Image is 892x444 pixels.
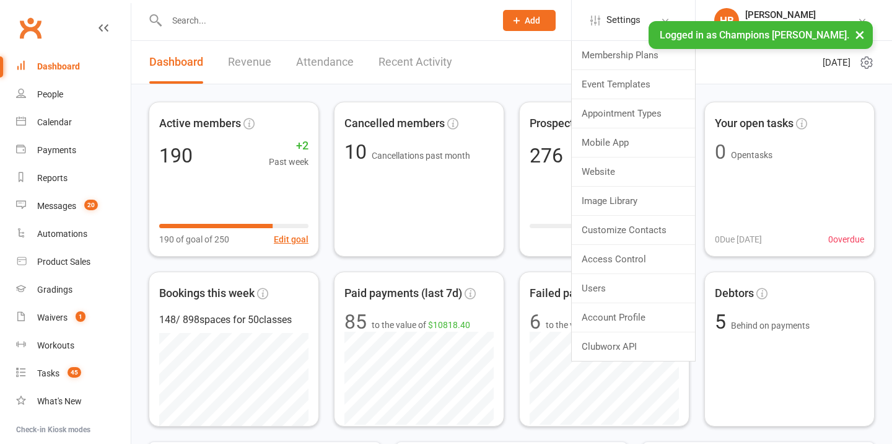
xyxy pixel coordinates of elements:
div: 276 [530,146,563,166]
span: 190 of goal of 250 [159,233,229,246]
div: Waivers [37,313,68,322]
div: Tasks [37,368,59,378]
span: Past week [269,155,308,169]
div: Calendar [37,117,72,127]
div: HB [714,8,739,33]
div: 85 [344,312,367,332]
div: Workouts [37,340,74,350]
a: Tasks 45 [16,360,131,388]
a: Event Templates [572,70,695,99]
button: Add [503,10,556,31]
span: Cancelled members [344,115,445,133]
span: 45 [68,367,81,378]
span: 1 [76,311,85,322]
a: Gradings [16,276,131,304]
div: Product Sales [37,257,90,267]
a: Image Library [572,187,695,215]
a: Dashboard [16,53,131,81]
a: Customize Contacts [572,216,695,244]
a: Payments [16,136,131,164]
div: Payments [37,145,76,155]
a: Dashboard [149,41,203,84]
span: Paid payments (last 7d) [344,285,462,303]
span: 0 overdue [828,233,864,246]
a: Automations [16,220,131,248]
a: Access Control [572,245,695,273]
a: Recent Activity [378,41,452,84]
span: 10 [344,140,372,164]
span: Debtors [715,285,754,303]
span: 20 [84,200,98,210]
a: People [16,81,131,109]
a: Workouts [16,332,131,360]
div: Automations [37,229,87,239]
span: to the value of [546,318,622,332]
span: Settings [606,6,641,34]
a: Product Sales [16,248,131,276]
span: Behind on payments [731,321,810,331]
a: Messages 20 [16,192,131,220]
span: 0 Due [DATE] [715,233,762,246]
a: Account Profile [572,303,695,332]
span: Prospects [530,115,579,133]
span: 5 [715,310,731,334]
span: to the value of [372,318,470,332]
div: Messages [37,201,76,211]
div: Champions [PERSON_NAME] [745,20,857,32]
a: Appointment Types [572,99,695,128]
a: Reports [16,164,131,192]
div: 190 [159,146,193,166]
div: Reports [37,173,68,183]
div: People [37,89,63,99]
div: [PERSON_NAME] [745,9,857,20]
div: Gradings [37,285,72,295]
input: Search... [163,12,487,29]
a: Clubworx API [572,332,695,361]
span: Bookings this week [159,285,255,303]
a: Waivers 1 [16,304,131,332]
button: × [849,21,871,48]
a: Attendance [296,41,354,84]
a: Revenue [228,41,271,84]
a: Website [572,158,695,186]
a: Clubworx [15,12,46,43]
a: Membership Plans [572,41,695,69]
a: What's New [16,388,131,415]
span: $10818.40 [428,320,470,330]
span: [DATE] [823,55,850,70]
button: Edit goal [274,233,308,246]
span: Cancellations past month [372,151,470,161]
div: What's New [37,396,82,406]
div: 148 / 898 spaces for 50 classes [159,312,308,328]
div: 0 [715,142,726,162]
span: +2 [269,137,308,155]
a: Calendar [16,109,131,136]
span: Open tasks [731,150,772,160]
div: Dashboard [37,61,80,71]
span: Failed payments (last 30d) [530,285,662,303]
a: Users [572,274,695,303]
a: Mobile App [572,128,695,157]
div: 6 [530,312,541,332]
span: Your open tasks [715,115,794,133]
span: Logged in as Champions [PERSON_NAME]. [660,29,849,41]
span: Add [525,16,540,25]
span: Active members [159,115,241,133]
